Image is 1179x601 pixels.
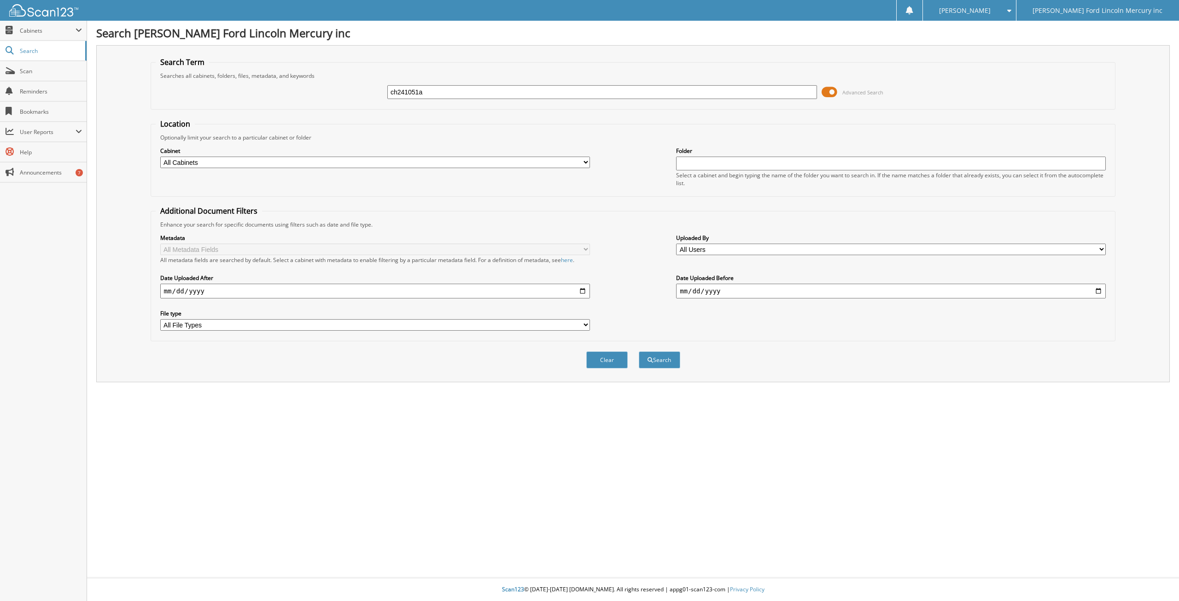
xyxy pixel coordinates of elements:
[561,256,573,264] a: here
[20,47,81,55] span: Search
[160,234,590,242] label: Metadata
[160,147,590,155] label: Cabinet
[676,284,1106,298] input: end
[20,27,76,35] span: Cabinets
[156,221,1111,228] div: Enhance your search for specific documents using filters such as date and file type.
[20,108,82,116] span: Bookmarks
[676,274,1106,282] label: Date Uploaded Before
[730,585,765,593] a: Privacy Policy
[160,309,590,317] label: File type
[939,8,991,13] span: [PERSON_NAME]
[842,89,883,96] span: Advanced Search
[160,284,590,298] input: start
[156,119,195,129] legend: Location
[156,134,1111,141] div: Optionally limit your search to a particular cabinet or folder
[156,57,209,67] legend: Search Term
[76,169,83,176] div: 7
[20,169,82,176] span: Announcements
[20,148,82,156] span: Help
[676,171,1106,187] div: Select a cabinet and begin typing the name of the folder you want to search in. If the name match...
[1133,557,1179,601] iframe: Chat Widget
[156,206,262,216] legend: Additional Document Filters
[20,67,82,75] span: Scan
[96,25,1170,41] h1: Search [PERSON_NAME] Ford Lincoln Mercury inc
[160,256,590,264] div: All metadata fields are searched by default. Select a cabinet with metadata to enable filtering b...
[9,4,78,17] img: scan123-logo-white.svg
[160,274,590,282] label: Date Uploaded After
[20,88,82,95] span: Reminders
[156,72,1111,80] div: Searches all cabinets, folders, files, metadata, and keywords
[1033,8,1162,13] span: [PERSON_NAME] Ford Lincoln Mercury inc
[20,128,76,136] span: User Reports
[676,234,1106,242] label: Uploaded By
[586,351,628,368] button: Clear
[639,351,680,368] button: Search
[676,147,1106,155] label: Folder
[502,585,524,593] span: Scan123
[87,578,1179,601] div: © [DATE]-[DATE] [DOMAIN_NAME]. All rights reserved | appg01-scan123-com |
